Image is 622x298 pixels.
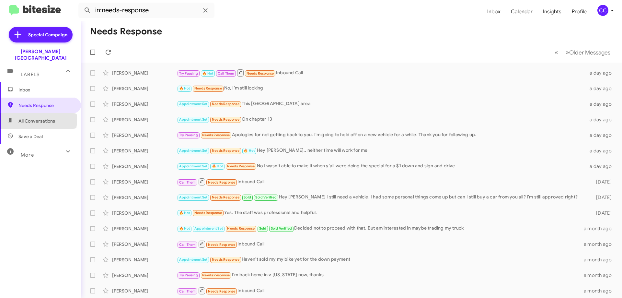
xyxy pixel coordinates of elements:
[177,271,584,279] div: I'm back home in v [US_STATE] now, thanks
[212,257,239,262] span: Needs Response
[18,133,43,140] span: Save a Deal
[112,225,177,232] div: [PERSON_NAME]
[179,226,190,231] span: 🔥 Hot
[179,102,208,106] span: Appointment Set
[179,289,196,293] span: Call Them
[586,101,617,107] div: a day ago
[194,211,222,215] span: Needs Response
[202,133,230,137] span: Needs Response
[202,71,213,76] span: 🔥 Hot
[255,195,277,199] span: Sold Verified
[212,164,223,168] span: 🔥 Hot
[112,272,177,279] div: [PERSON_NAME]
[179,257,208,262] span: Appointment Set
[18,118,55,124] span: All Conversations
[271,226,292,231] span: Sold Verified
[212,117,239,122] span: Needs Response
[208,289,236,293] span: Needs Response
[179,71,198,76] span: Try Pausing
[9,27,73,42] a: Special Campaign
[569,49,610,56] span: Older Messages
[177,225,584,232] div: Decided not to proceed with that. But am interested in maybe trading my truck
[179,133,198,137] span: Try Pausing
[586,163,617,170] div: a day ago
[177,162,586,170] div: No I wasn't able to make it when y'all were doing the special for a $1 down and sign and drive
[586,132,617,138] div: a day ago
[482,2,506,21] a: Inbox
[177,100,586,108] div: This [GEOGRAPHIC_DATA] area
[586,148,617,154] div: a day ago
[555,48,558,56] span: «
[78,3,214,18] input: Search
[584,241,617,247] div: a month ago
[177,256,584,263] div: Haven't sold my my bike yet for the down payment
[208,243,236,247] span: Needs Response
[586,116,617,123] div: a day ago
[112,70,177,76] div: [PERSON_NAME]
[179,195,208,199] span: Appointment Set
[586,194,617,201] div: [DATE]
[567,2,592,21] a: Profile
[112,116,177,123] div: [PERSON_NAME]
[227,226,255,231] span: Needs Response
[112,194,177,201] div: [PERSON_NAME]
[177,194,586,201] div: Hey [PERSON_NAME] I still need a vehicle, I had some personal things come up but can I still buy ...
[177,178,586,186] div: Inbound Call
[177,240,584,248] div: Inbound Call
[194,226,223,231] span: Appointment Set
[179,273,198,277] span: Try Pausing
[112,101,177,107] div: [PERSON_NAME]
[538,2,567,21] a: Insights
[112,148,177,154] div: [PERSON_NAME]
[177,147,586,154] div: Hey [PERSON_NAME].. neither time will work for me
[177,85,586,92] div: No, I'm still looking
[584,272,617,279] div: a month ago
[112,132,177,138] div: [PERSON_NAME]
[177,209,586,217] div: Yes. The staff was professional and helpful.
[112,85,177,92] div: [PERSON_NAME]
[177,131,586,139] div: Apologies for not getting back to you. I'm going to hold off on a new vehicle for a while. Thank ...
[584,225,617,232] div: a month ago
[597,5,608,16] div: CC
[566,48,569,56] span: »
[177,69,586,77] div: Inbound Call
[212,102,239,106] span: Needs Response
[179,211,190,215] span: 🔥 Hot
[177,287,584,295] div: Inbound Call
[212,149,239,153] span: Needs Response
[18,87,74,93] span: Inbox
[208,180,236,185] span: Needs Response
[112,179,177,185] div: [PERSON_NAME]
[244,149,255,153] span: 🔥 Hot
[179,117,208,122] span: Appointment Set
[179,164,208,168] span: Appointment Set
[584,256,617,263] div: a month ago
[112,288,177,294] div: [PERSON_NAME]
[21,72,40,77] span: Labels
[112,256,177,263] div: [PERSON_NAME]
[90,26,162,37] h1: Needs Response
[218,71,235,76] span: Call Them
[506,2,538,21] a: Calendar
[202,273,230,277] span: Needs Response
[586,70,617,76] div: a day ago
[586,179,617,185] div: [DATE]
[551,46,562,59] button: Previous
[586,85,617,92] div: a day ago
[179,149,208,153] span: Appointment Set
[179,243,196,247] span: Call Them
[212,195,239,199] span: Needs Response
[259,226,267,231] span: Sold
[562,46,614,59] button: Next
[112,210,177,216] div: [PERSON_NAME]
[586,210,617,216] div: [DATE]
[551,46,614,59] nav: Page navigation example
[28,31,67,38] span: Special Campaign
[194,86,222,90] span: Needs Response
[227,164,255,168] span: Needs Response
[247,71,274,76] span: Needs Response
